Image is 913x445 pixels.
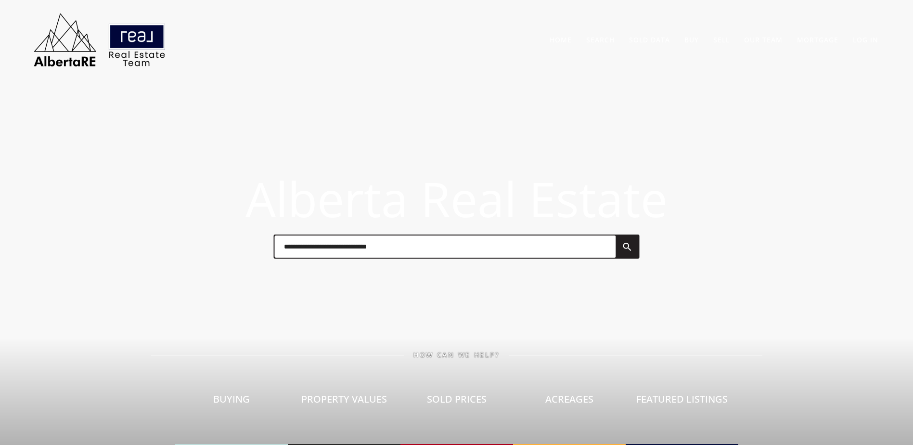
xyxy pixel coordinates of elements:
[213,393,250,406] span: Buying
[175,359,288,445] a: Buying
[744,35,783,44] a: Our Team
[629,35,670,44] a: Sold Data
[586,35,615,44] a: Search
[713,35,730,44] a: Sell
[853,35,878,44] a: Log In
[626,359,738,445] a: Featured Listings
[27,10,172,70] img: AlbertaRE Real Estate Team | Real Broker
[288,359,400,445] a: Property Values
[797,35,838,44] a: Mortgage
[400,359,513,445] a: Sold Prices
[636,393,728,406] span: Featured Listings
[427,393,487,406] span: Sold Prices
[513,359,626,445] a: Acreages
[545,393,593,406] span: Acreages
[550,35,572,44] a: Home
[301,393,387,406] span: Property Values
[684,35,699,44] a: Buy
